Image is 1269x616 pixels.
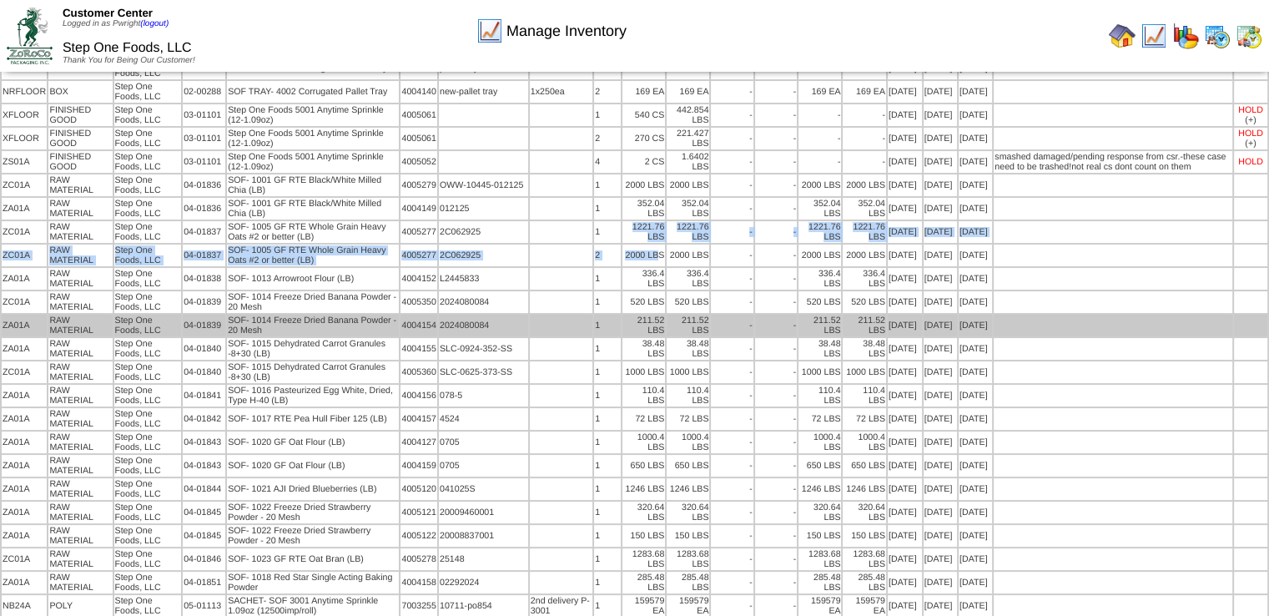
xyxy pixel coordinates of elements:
[755,198,797,220] td: -
[48,408,112,430] td: RAW MATERIAL
[755,174,797,196] td: -
[755,291,797,313] td: -
[622,81,665,103] td: 169 EA
[400,432,437,453] td: 4004127
[711,198,753,220] td: -
[924,315,957,336] td: [DATE]
[798,268,841,290] td: 336.4 LBS
[594,338,621,360] td: 1
[594,81,621,103] td: 2
[227,151,399,173] td: Step One Foods 5001 Anytime Sprinkle (12-1.09oz)
[48,221,112,243] td: RAW MATERIAL
[2,81,47,103] td: NRFLOOR
[667,291,709,313] td: 520 LBS
[594,268,621,290] td: 1
[959,174,992,196] td: [DATE]
[711,245,753,266] td: -
[48,268,112,290] td: RAW MATERIAL
[227,245,399,266] td: SOF- 1005 GF RTE Whole Grain Heavy Oats #2 or better (LB)
[888,128,922,149] td: [DATE]
[439,315,528,336] td: 2024080084
[959,81,992,103] td: [DATE]
[843,221,885,243] td: 1221.76 LBS
[227,385,399,406] td: SOF- 1016 Pasteurized Egg White, Dried, Type H-40 (LB)
[63,56,195,65] span: Thank You for Being Our Customer!
[755,128,797,149] td: -
[2,291,47,313] td: ZC01A
[798,408,841,430] td: 72 LBS
[183,361,225,383] td: 04-01840
[667,174,709,196] td: 2000 LBS
[48,338,112,360] td: RAW MATERIAL
[439,198,528,220] td: 012125
[622,385,665,406] td: 110.4 LBS
[888,291,922,313] td: [DATE]
[48,81,112,103] td: BOX
[711,151,753,173] td: -
[924,408,957,430] td: [DATE]
[2,432,47,453] td: ZA01A
[2,104,47,126] td: XFLOOR
[959,432,992,453] td: [DATE]
[888,385,922,406] td: [DATE]
[924,151,957,173] td: [DATE]
[48,432,112,453] td: RAW MATERIAL
[755,104,797,126] td: -
[439,455,528,477] td: 0705
[924,268,957,290] td: [DATE]
[530,81,592,103] td: 1x250ea
[594,104,621,126] td: 1
[114,174,182,196] td: Step One Foods, LLC
[183,268,225,290] td: 04-01838
[667,455,709,477] td: 650 LBS
[755,361,797,383] td: -
[114,198,182,220] td: Step One Foods, LLC
[400,151,437,173] td: 4005052
[2,198,47,220] td: ZA01A
[798,104,841,126] td: -
[924,385,957,406] td: [DATE]
[798,291,841,313] td: 520 LBS
[843,385,885,406] td: 110.4 LBS
[798,432,841,453] td: 1000.4 LBS
[798,385,841,406] td: 110.4 LBS
[843,151,885,173] td: -
[667,385,709,406] td: 110.4 LBS
[843,291,885,313] td: 520 LBS
[2,455,47,477] td: ZA01A
[667,198,709,220] td: 352.04 LBS
[711,361,753,383] td: -
[439,245,528,266] td: 2C062925
[888,432,922,453] td: [DATE]
[959,245,992,266] td: [DATE]
[114,455,182,477] td: Step One Foods, LLC
[843,338,885,360] td: 38.48 LBS
[667,361,709,383] td: 1000 LBS
[711,81,753,103] td: -
[439,268,528,290] td: L2445833
[63,7,153,19] span: Customer Center
[622,174,665,196] td: 2000 LBS
[63,19,169,28] span: Logged in as Pwright
[924,221,957,243] td: [DATE]
[594,361,621,383] td: 1
[439,221,528,243] td: 2C062925
[798,361,841,383] td: 1000 LBS
[439,338,528,360] td: SLC-0924-352-SS
[1109,23,1136,49] img: home.gif
[1172,23,1199,49] img: graph.gif
[2,268,47,290] td: ZA01A
[476,18,503,44] img: line_graph.gif
[48,174,112,196] td: RAW MATERIAL
[843,81,885,103] td: 169 EA
[114,315,182,336] td: Step One Foods, LLC
[48,128,112,149] td: FINISHED GOOD
[843,408,885,430] td: 72 LBS
[959,338,992,360] td: [DATE]
[227,361,399,383] td: SOF- 1015 Dehydrated Carrot Granules -8+30 (LB)
[959,315,992,336] td: [DATE]
[798,81,841,103] td: 169 EA
[711,128,753,149] td: -
[959,385,992,406] td: [DATE]
[924,81,957,103] td: [DATE]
